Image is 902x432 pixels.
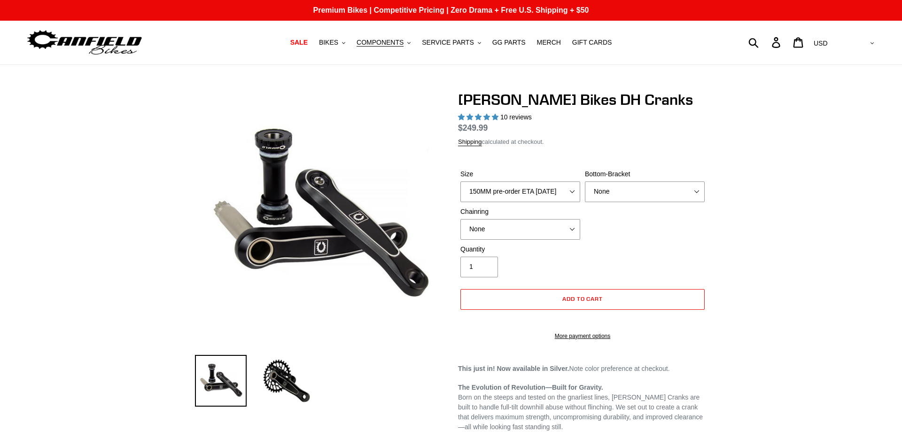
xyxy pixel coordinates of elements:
[319,39,338,47] span: BIKES
[458,365,569,372] strong: This just in! Now available in Silver.
[460,244,580,254] label: Quantity
[537,39,561,47] span: MERCH
[290,39,308,47] span: SALE
[417,36,485,49] button: SERVICE PARTS
[460,289,705,310] button: Add to cart
[458,137,707,147] div: calculated at checkout.
[492,39,526,47] span: GG PARTS
[458,91,707,109] h1: [PERSON_NAME] Bikes DH Cranks
[532,36,566,49] a: MERCH
[585,169,705,179] label: Bottom-Bracket
[314,36,350,49] button: BIKES
[458,138,482,146] a: Shipping
[195,355,247,407] img: Load image into Gallery viewer, Canfield Bikes DH Cranks
[460,169,580,179] label: Size
[458,113,500,121] span: 4.90 stars
[458,364,707,374] p: Note color preference at checkout.
[422,39,474,47] span: SERVICE PARTS
[352,36,415,49] button: COMPONENTS
[500,113,532,121] span: 10 reviews
[458,384,603,391] strong: The Evolution of Revolution—Built for Gravity.
[460,207,580,217] label: Chainring
[357,39,404,47] span: COMPONENTS
[458,123,488,133] span: $249.99
[568,36,617,49] a: GIFT CARDS
[562,295,603,302] span: Add to cart
[754,32,778,53] input: Search
[572,39,612,47] span: GIFT CARDS
[286,36,312,49] a: SALE
[458,383,707,432] p: Born on the steeps and tested on the gnarliest lines, [PERSON_NAME] Cranks are built to handle fu...
[488,36,530,49] a: GG PARTS
[261,355,312,407] img: Load image into Gallery viewer, Canfield Bikes DH Cranks
[26,28,143,57] img: Canfield Bikes
[460,332,705,340] a: More payment options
